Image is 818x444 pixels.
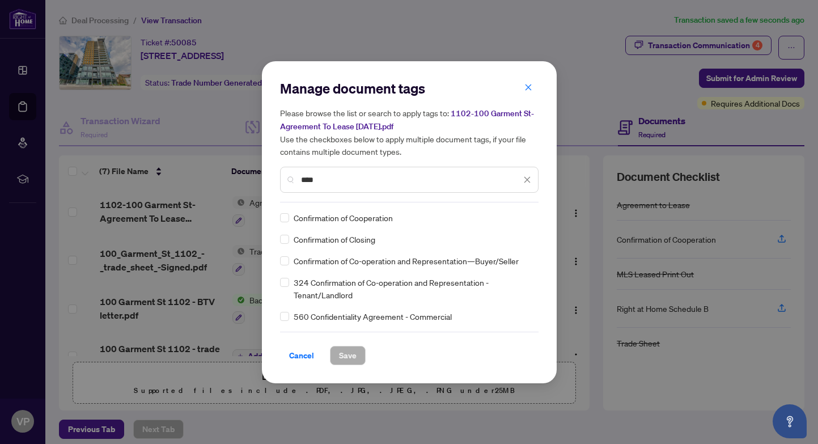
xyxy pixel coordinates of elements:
h2: Manage document tags [280,79,539,98]
span: Confirmation of Closing [294,233,375,246]
span: 1102-100 Garment St-Agreement To Lease [DATE].pdf [280,108,534,132]
span: 560 Confidentiality Agreement - Commercial [294,310,452,323]
button: Save [330,346,366,365]
span: Cancel [289,346,314,365]
span: 324 Confirmation of Co-operation and Representation - Tenant/Landlord [294,276,532,301]
span: Confirmation of Cooperation [294,212,393,224]
span: close [524,83,532,91]
button: Cancel [280,346,323,365]
span: close [523,176,531,184]
span: Confirmation of Co-operation and Representation—Buyer/Seller [294,255,519,267]
h5: Please browse the list or search to apply tags to: Use the checkboxes below to apply multiple doc... [280,107,539,158]
button: Open asap [773,404,807,438]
